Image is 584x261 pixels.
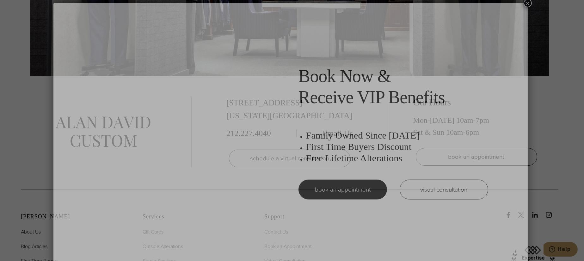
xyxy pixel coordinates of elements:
[298,180,387,199] a: book an appointment
[306,130,488,141] h3: Family Owned Since [DATE]
[400,180,488,199] a: visual consultation
[306,141,488,152] h3: First Time Buyers Discount
[14,4,27,10] span: Help
[298,66,488,108] h2: Book Now & Receive VIP Benefits
[306,152,488,164] h3: Free Lifetime Alterations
